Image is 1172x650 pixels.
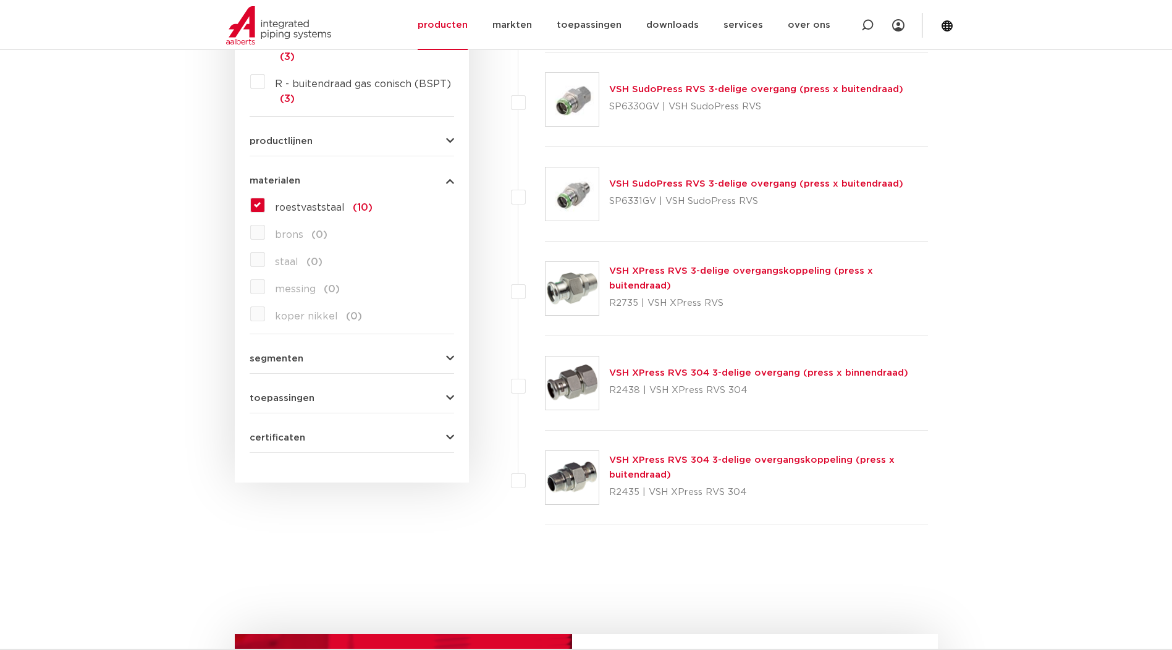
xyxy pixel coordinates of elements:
span: R - buitendraad gas conisch (BSPT) [275,79,451,89]
a: VSH SudoPress RVS 3-delige overgang (press x buitendraad) [609,179,903,188]
a: VSH XPress RVS 304 3-delige overgang (press x binnendraad) [609,368,908,378]
a: VSH SudoPress RVS 3-delige overgang (press x buitendraad) [609,85,903,94]
button: certificaten [250,433,454,442]
span: messing [275,284,316,294]
p: SP6330GV | VSH SudoPress RVS [609,97,903,117]
p: SP6331GV | VSH SudoPress RVS [609,192,903,211]
button: segmenten [250,354,454,363]
p: R2435 | VSH XPress RVS 304 [609,483,929,502]
span: productlijnen [250,137,313,146]
span: staal [275,257,298,267]
img: Thumbnail for VSH XPress RVS 304 3-delige overgang (press x binnendraad) [546,357,599,410]
span: brons [275,230,303,240]
span: (3) [280,94,295,104]
span: (0) [311,230,327,240]
span: (0) [346,311,362,321]
button: productlijnen [250,137,454,146]
span: (0) [324,284,340,294]
span: (10) [353,203,373,213]
span: roestvaststaal [275,203,345,213]
img: Thumbnail for VSH SudoPress RVS 3-delige overgang (press x buitendraad) [546,167,599,221]
img: Thumbnail for VSH SudoPress RVS 3-delige overgang (press x buitendraad) [546,73,599,126]
span: materialen [250,176,300,185]
a: VSH XPress RVS 304 3-delige overgangskoppeling (press x buitendraad) [609,455,895,479]
span: segmenten [250,354,303,363]
span: koper nikkel [275,311,338,321]
p: R2735 | VSH XPress RVS [609,293,929,313]
span: (0) [306,257,323,267]
img: Thumbnail for VSH XPress RVS 3-delige overgangskoppeling (press x buitendraad) [546,262,599,315]
span: certificaten [250,433,305,442]
p: R2438 | VSH XPress RVS 304 [609,381,908,400]
span: (3) [280,52,295,62]
button: materialen [250,176,454,185]
span: toepassingen [250,394,314,403]
img: Thumbnail for VSH XPress RVS 304 3-delige overgangskoppeling (press x buitendraad) [546,451,599,504]
button: toepassingen [250,394,454,403]
a: VSH XPress RVS 3-delige overgangskoppeling (press x buitendraad) [609,266,873,290]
